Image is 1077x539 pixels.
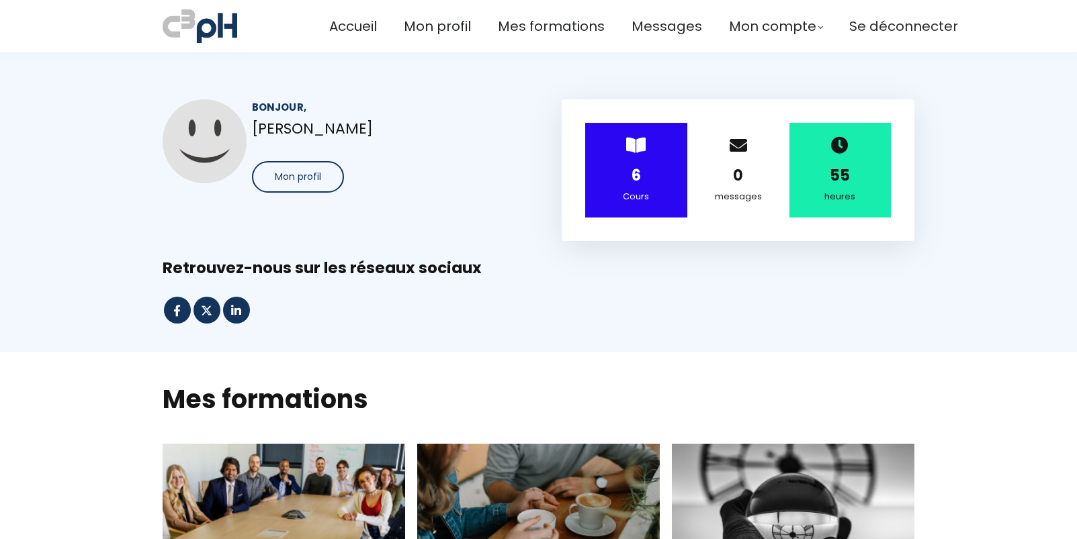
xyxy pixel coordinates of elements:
span: Mon profil [275,170,321,184]
a: Accueil [329,15,377,38]
button: Mon profil [252,161,344,193]
div: > [585,123,687,217]
img: a70bc7685e0efc0bd0b04b3506828469.jpeg [163,7,237,46]
p: [PERSON_NAME] [252,117,515,140]
strong: 0 [733,165,743,186]
img: 65e587d4248a3990f504bc31.jpg [163,99,247,183]
div: heures [806,189,875,204]
a: Mon profil [404,15,471,38]
div: Cours [602,189,671,204]
strong: 6 [632,165,641,186]
div: messages [704,189,773,204]
strong: 55 [830,165,850,186]
a: Messages [632,15,702,38]
div: Bonjour, [252,99,515,115]
a: Se déconnecter [849,15,958,38]
span: Mon compte [729,15,816,38]
h2: Mes formations [163,382,915,416]
div: Retrouvez-nous sur les réseaux sociaux [163,258,915,279]
a: Mes formations [498,15,605,38]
